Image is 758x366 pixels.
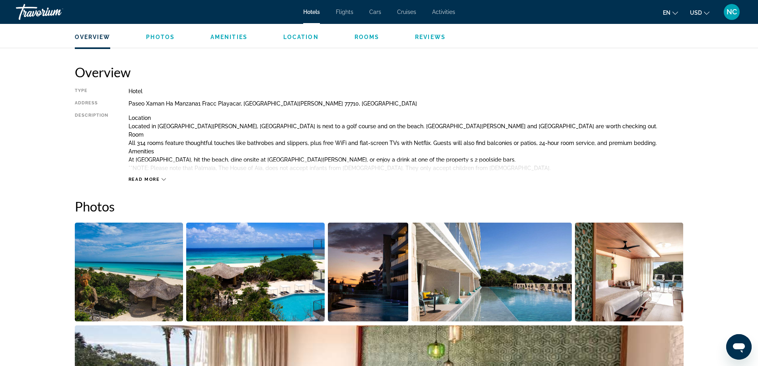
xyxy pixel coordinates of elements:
[129,176,166,182] button: Read more
[129,148,684,155] p: Amenities
[415,34,446,40] span: Reviews
[303,9,320,15] a: Hotels
[415,33,446,41] button: Reviews
[721,4,742,20] button: User Menu
[397,9,416,15] a: Cruises
[186,222,325,322] button: Open full-screen image slider
[663,10,670,16] span: en
[129,131,684,138] p: Room
[283,34,319,40] span: Location
[16,2,95,22] a: Travorium
[726,334,752,360] iframe: Button to launch messaging window
[129,88,684,94] div: Hotel
[411,222,572,322] button: Open full-screen image slider
[75,113,109,172] div: Description
[663,7,678,18] button: Change language
[75,88,109,94] div: Type
[355,34,380,40] span: Rooms
[369,9,381,15] a: Cars
[129,100,684,107] div: Paseo Xaman Ha Manzana1 Fracc Playacar, [GEOGRAPHIC_DATA][PERSON_NAME] 77710, [GEOGRAPHIC_DATA]
[283,33,319,41] button: Location
[146,34,175,40] span: Photos
[129,115,684,121] p: Location
[432,9,455,15] a: Activities
[75,64,684,80] h2: Overview
[129,177,160,182] span: Read more
[129,123,684,129] p: Located in [GEOGRAPHIC_DATA][PERSON_NAME], [GEOGRAPHIC_DATA] is next to a golf course and on the ...
[690,10,702,16] span: USD
[210,33,247,41] button: Amenities
[129,157,684,163] p: At [GEOGRAPHIC_DATA], hit the beach, dine onsite at [GEOGRAPHIC_DATA][PERSON_NAME], or enjoy a dr...
[727,8,737,16] span: NC
[336,9,353,15] a: Flights
[75,222,183,322] button: Open full-screen image slider
[75,34,111,40] span: Overview
[210,34,247,40] span: Amenities
[75,198,684,214] h2: Photos
[575,222,684,322] button: Open full-screen image slider
[146,33,175,41] button: Photos
[690,7,709,18] button: Change currency
[129,140,684,146] p: All 314 rooms feature thoughtful touches like bathrobes and slippers, plus free WiFi and flat-scr...
[328,222,409,322] button: Open full-screen image slider
[355,33,380,41] button: Rooms
[75,33,111,41] button: Overview
[75,100,109,107] div: Address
